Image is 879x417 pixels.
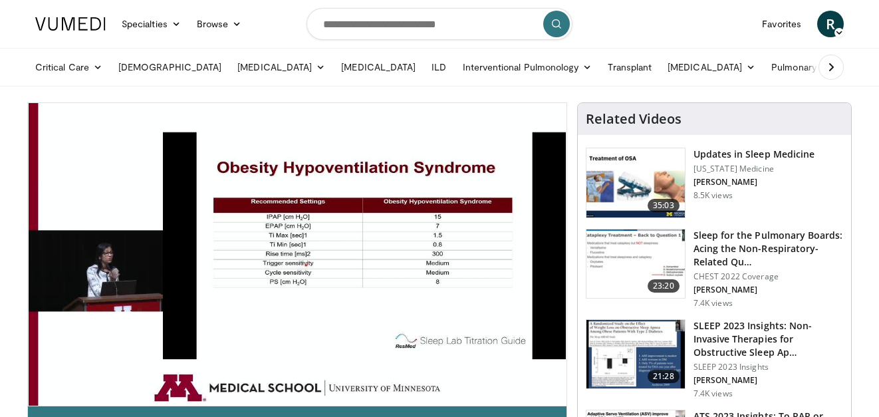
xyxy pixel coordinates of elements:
[600,54,660,80] a: Transplant
[693,285,843,295] p: [PERSON_NAME]
[754,11,809,37] a: Favorites
[229,54,333,80] a: [MEDICAL_DATA]
[586,148,843,218] a: 35:03 Updates in Sleep Medicine [US_STATE] Medicine [PERSON_NAME] 8.5K views
[693,271,843,282] p: CHEST 2022 Coverage
[586,229,685,299] img: 9ae18581-15d7-4e3f-9e17-ab981157280a.150x105_q85_crop-smart_upscale.jpg
[648,199,680,212] span: 35:03
[110,54,229,80] a: [DEMOGRAPHIC_DATA]
[586,319,843,399] a: 21:28 SLEEP 2023 Insights: Non-Invasive Therapies for Obstructive Sleep Ap… SLEEP 2023 Insights [...
[28,103,566,406] video-js: Video Player
[693,375,843,386] p: [PERSON_NAME]
[660,54,763,80] a: [MEDICAL_DATA]
[307,8,572,40] input: Search topics, interventions
[693,388,733,399] p: 7.4K views
[693,319,843,359] h3: SLEEP 2023 Insights: Non-Invasive Therapies for Obstructive Sleep Ap…
[114,11,189,37] a: Specialties
[693,190,733,201] p: 8.5K views
[27,54,110,80] a: Critical Care
[586,320,685,389] img: e0da9332-76d3-4490-9302-7b0be96a7cdb.150x105_q85_crop-smart_upscale.jpg
[693,229,843,269] h3: Sleep for the Pulmonary Boards: Acing the Non-Respiratory-Related Qu…
[693,164,815,174] p: [US_STATE] Medicine
[586,229,843,309] a: 23:20 Sleep for the Pulmonary Boards: Acing the Non-Respiratory-Related Qu… CHEST 2022 Coverage [...
[586,111,682,127] h4: Related Videos
[648,370,680,383] span: 21:28
[189,11,250,37] a: Browse
[424,54,454,80] a: ILD
[693,148,815,161] h3: Updates in Sleep Medicine
[35,17,106,31] img: VuMedi Logo
[817,11,844,37] a: R
[693,362,843,372] p: SLEEP 2023 Insights
[455,54,600,80] a: Interventional Pulmonology
[693,298,733,309] p: 7.4K views
[648,279,680,293] span: 23:20
[763,54,878,80] a: Pulmonary Infection
[586,148,685,217] img: 1b28fd78-e194-4440-a9da-6515a7836199.150x105_q85_crop-smart_upscale.jpg
[333,54,424,80] a: [MEDICAL_DATA]
[693,177,815,188] p: [PERSON_NAME]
